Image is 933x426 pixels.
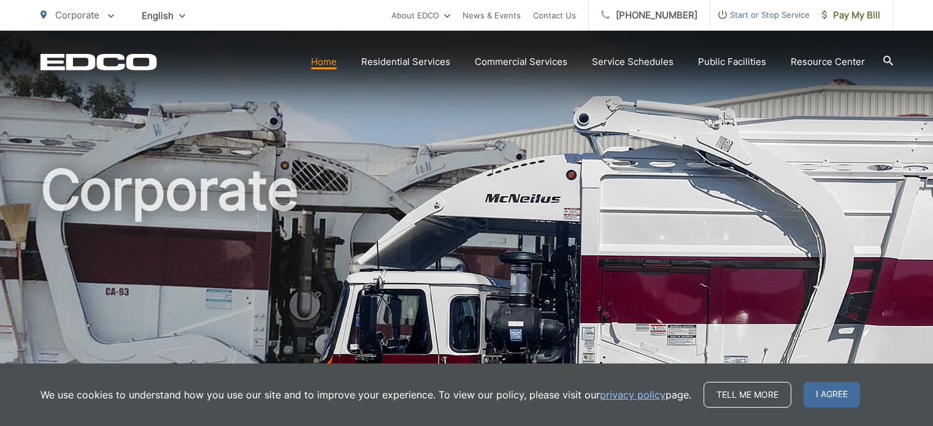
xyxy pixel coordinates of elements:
[791,55,865,69] a: Resource Center
[533,8,576,23] a: Contact Us
[311,55,337,69] a: Home
[804,382,860,408] span: I agree
[475,55,567,69] a: Commercial Services
[361,55,450,69] a: Residential Services
[132,5,194,26] span: English
[40,53,157,70] a: EDCD logo. Return to the homepage.
[463,8,521,23] a: News & Events
[391,8,450,23] a: About EDCO
[698,55,766,69] a: Public Facilities
[704,382,791,408] a: Tell me more
[822,8,880,23] span: Pay My Bill
[592,55,674,69] a: Service Schedules
[600,387,666,402] a: privacy policy
[40,387,691,402] p: We use cookies to understand how you use our site and to improve your experience. To view our pol...
[55,9,99,21] span: Corporate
